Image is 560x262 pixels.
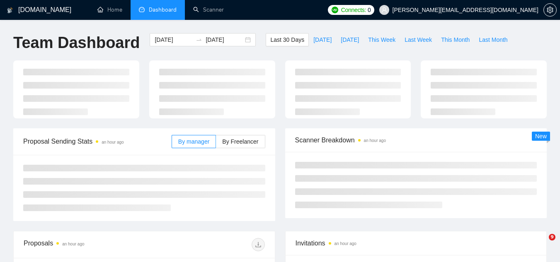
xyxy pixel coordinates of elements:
[336,33,364,46] button: [DATE]
[364,33,400,46] button: This Week
[400,33,436,46] button: Last Week
[544,7,556,13] span: setting
[335,241,356,246] time: an hour ago
[341,35,359,44] span: [DATE]
[222,138,258,145] span: By Freelancer
[97,6,122,13] a: homeHome
[270,35,304,44] span: Last 30 Days
[368,35,395,44] span: This Week
[266,33,309,46] button: Last 30 Days
[178,138,209,145] span: By manager
[479,35,507,44] span: Last Month
[549,234,555,240] span: 9
[405,35,432,44] span: Last Week
[364,138,386,143] time: an hour ago
[296,238,537,248] span: Invitations
[7,4,13,17] img: logo
[532,234,552,254] iframe: Intercom live chat
[436,33,474,46] button: This Month
[155,35,192,44] input: Start date
[139,7,145,12] span: dashboard
[24,238,144,251] div: Proposals
[543,7,557,13] a: setting
[102,140,124,144] time: an hour ago
[295,135,537,145] span: Scanner Breakdown
[206,35,243,44] input: End date
[474,33,512,46] button: Last Month
[535,133,547,139] span: New
[13,33,140,53] h1: Team Dashboard
[149,6,177,13] span: Dashboard
[313,35,332,44] span: [DATE]
[193,6,224,13] a: searchScanner
[23,136,172,147] span: Proposal Sending Stats
[332,7,338,13] img: upwork-logo.png
[309,33,336,46] button: [DATE]
[441,35,470,44] span: This Month
[196,36,202,43] span: to
[341,5,366,14] span: Connects:
[368,5,371,14] span: 0
[196,36,202,43] span: swap-right
[381,7,387,13] span: user
[62,242,84,246] time: an hour ago
[543,3,557,17] button: setting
